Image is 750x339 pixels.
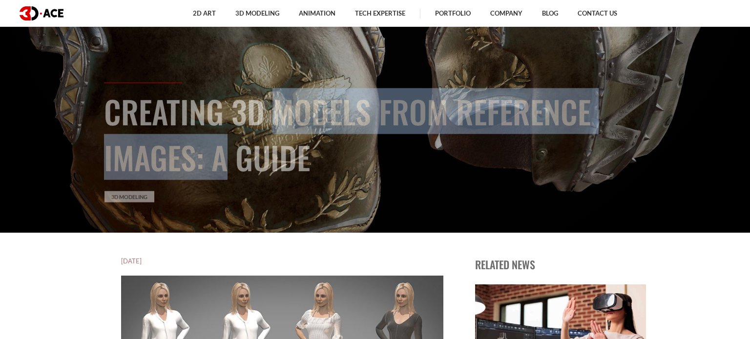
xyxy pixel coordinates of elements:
img: logo dark [20,6,63,20]
p: Related news [475,256,646,273]
h5: [DATE] [121,256,443,266]
a: 3D Modeling [104,191,154,202]
h1: Creating 3D Models from Reference Images: A Guide [104,88,646,180]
